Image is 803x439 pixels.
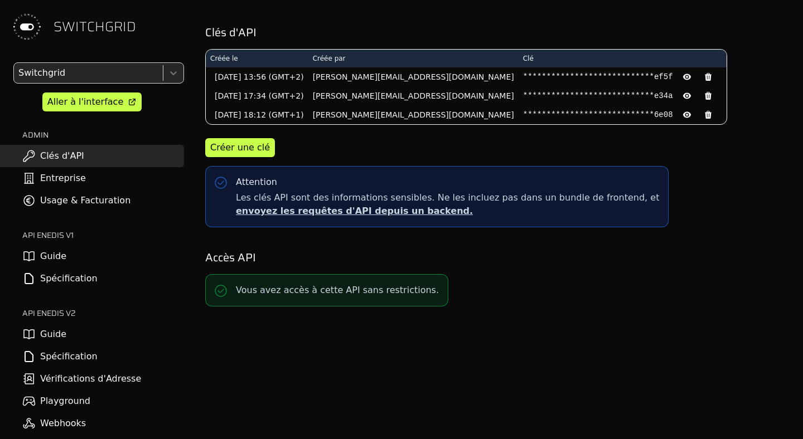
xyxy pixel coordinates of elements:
p: envoyez les requêtes d'API depuis un backend. [236,204,659,218]
h2: API ENEDIS v1 [22,230,184,241]
div: Créer une clé [210,141,270,154]
button: Créer une clé [205,138,275,157]
div: Aller à l'interface [47,95,123,109]
a: Aller à l'interface [42,92,142,111]
th: Créée le [206,50,308,67]
td: [PERSON_NAME][EMAIL_ADDRESS][DOMAIN_NAME] [308,86,519,105]
td: [PERSON_NAME][EMAIL_ADDRESS][DOMAIN_NAME] [308,105,519,124]
p: Vous avez accès à cette API sans restrictions. [236,284,439,297]
h2: ADMIN [22,129,184,140]
th: Clé [519,50,727,67]
th: Créée par [308,50,519,67]
span: Les clés API sont des informations sensibles. Ne les incluez pas dans un bundle de frontend, et [236,191,659,218]
td: [DATE] 18:12 (GMT+1) [206,105,308,124]
h2: API ENEDIS v2 [22,308,184,319]
td: [DATE] 13:56 (GMT+2) [206,67,308,86]
td: [PERSON_NAME][EMAIL_ADDRESS][DOMAIN_NAME] [308,67,519,86]
h2: Clés d'API [205,25,787,40]
td: [DATE] 17:34 (GMT+2) [206,86,308,105]
h2: Accès API [205,250,787,265]
div: Attention [236,175,277,189]
span: SWITCHGRID [54,18,136,36]
img: Switchgrid Logo [9,9,45,45]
